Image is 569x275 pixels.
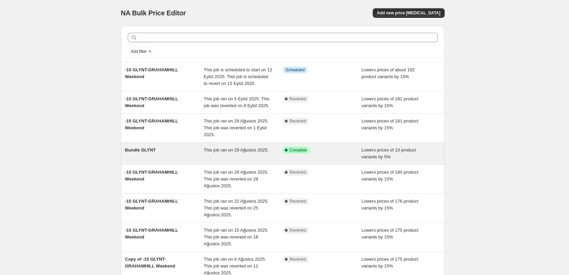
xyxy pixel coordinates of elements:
button: Add new price [MEDICAL_DATA] [373,8,444,18]
span: Reverted [290,228,306,233]
span: -15 GLYNT-GRAHAMHILL Weekend [125,96,178,108]
span: Lowers prices of 181 product variants by 15% [362,96,418,108]
span: Lowers prices of 175 product variants by 15% [362,257,418,269]
span: Scheduled [286,67,305,73]
span: -15 GLYNT-GRAHAMHILL Weekend [125,170,178,182]
span: Bundle GLYNT [125,147,156,153]
span: -15 GLYNT-GRAHAMHILL Weekend [125,228,178,240]
span: Reverted [290,257,306,262]
span: This job ran on 29 Ağustos 2025. [204,147,268,153]
span: Add new price [MEDICAL_DATA] [377,10,440,16]
span: Add filter [131,49,147,54]
span: This job ran on 29 Ağustos 2025. This job was reverted on 1 Eylül 2025. [204,118,268,137]
span: Reverted [290,199,306,204]
span: Reverted [290,170,306,175]
span: Lowers prices of about 192 product variants by 15% [362,67,415,79]
span: -15 GLYNT-GRAHAMHILL Weekend [125,199,178,211]
span: Lowers prices of 176 product variants by 15% [362,199,418,211]
span: Lowers prices of 10 product variants by 5% [362,147,416,159]
span: -15 GLYNT-GRAHAMHILL Weekend [125,67,178,79]
span: This job is scheduled to start on 12 Eylül 2025. This job is scheduled to revert on 15 Eylül 2025. [204,67,272,86]
span: Reverted [290,118,306,124]
span: NA Bulk Price Editor [121,9,186,17]
button: Add filter [128,47,155,56]
span: Copy of -15 GLYNT-GRAHAMHILL Weekend [125,257,175,269]
span: -15 GLYNT-GRAHAMHILL Weekend [125,118,178,130]
span: Reverted [290,96,306,102]
span: Lowers prices of 181 product variants by 15% [362,118,418,130]
span: This job ran on 22 Ağustos 2025. This job was reverted on 25 Ağustos 2025. [204,199,268,217]
span: This job ran on 29 Ağustos 2025. This job was reverted on 29 Ağustos 2025. [204,170,268,188]
span: This job ran on 5 Eylül 2025. This job was reverted on 8 Eylül 2025. [204,96,270,108]
span: Lowers prices of 175 product variants by 15% [362,228,418,240]
span: Lowers prices of 180 product variants by 15% [362,170,418,182]
span: Complete [290,147,307,153]
span: This job ran on 15 Ağustos 2025. This job was reverted on 18 Ağustos 2025. [204,228,268,246]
